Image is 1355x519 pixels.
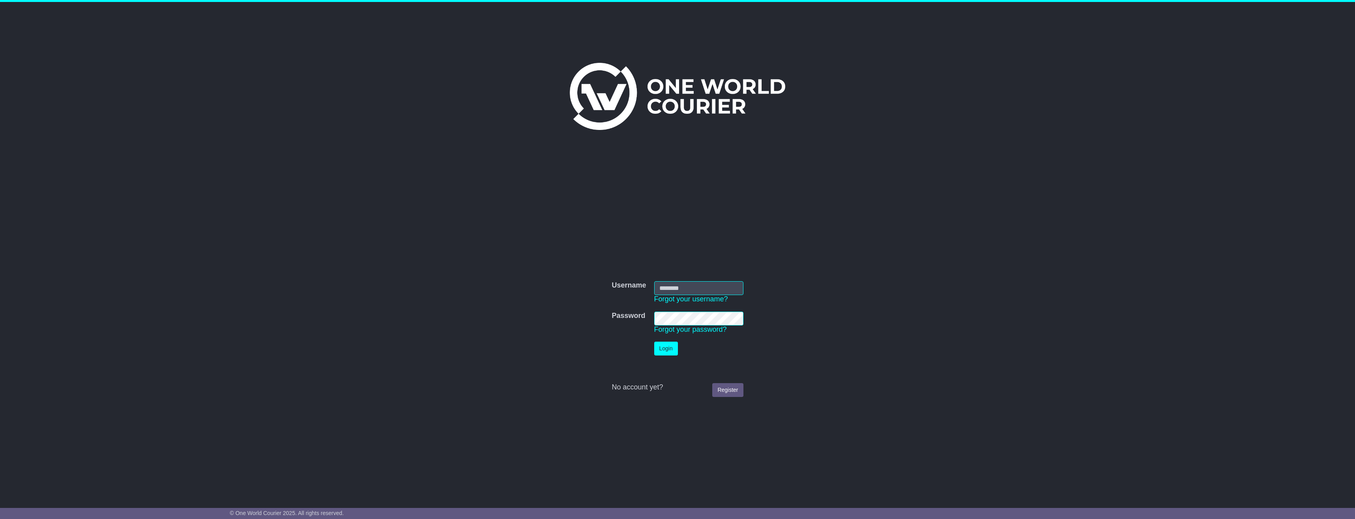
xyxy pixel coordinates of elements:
div: No account yet? [612,383,743,392]
label: Username [612,281,646,290]
a: Register [712,383,743,397]
label: Password [612,312,645,320]
a: Forgot your password? [654,325,727,333]
button: Login [654,342,678,355]
img: One World [570,63,785,130]
a: Forgot your username? [654,295,728,303]
span: © One World Courier 2025. All rights reserved. [230,510,344,516]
